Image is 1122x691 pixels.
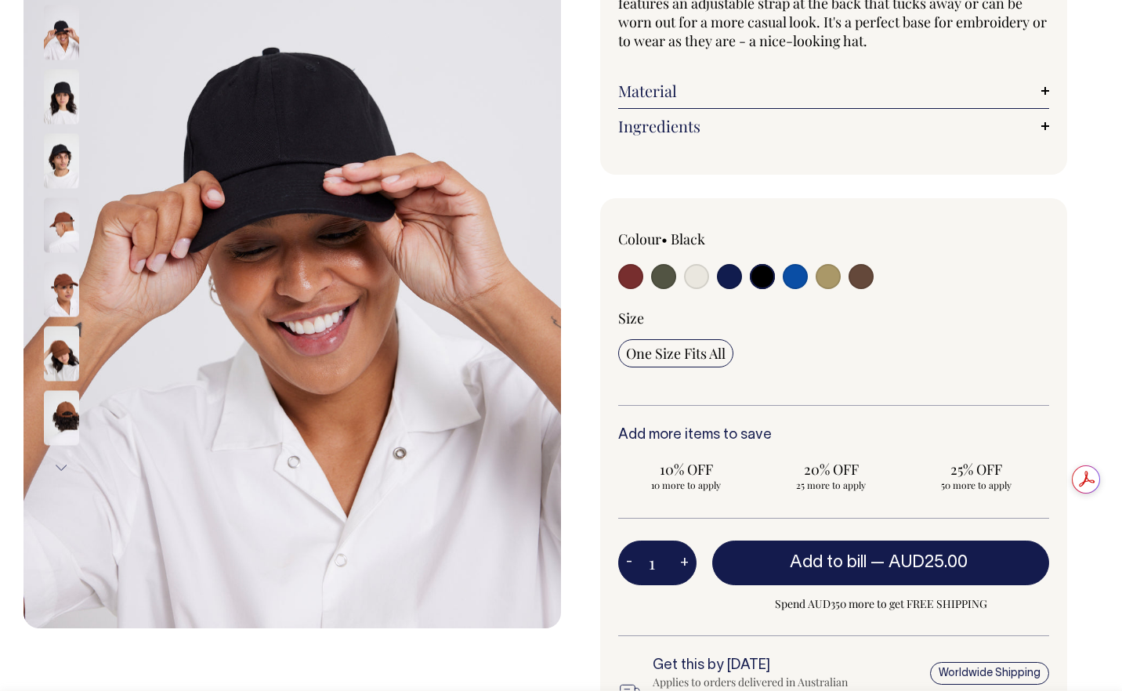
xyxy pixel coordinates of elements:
h6: Get this by [DATE] [653,658,853,674]
span: 10 more to apply [626,479,746,491]
span: One Size Fits All [626,344,726,363]
input: 10% OFF 10 more to apply [618,455,754,496]
img: chocolate [44,326,79,381]
span: 20% OFF [771,460,891,479]
div: Colour [618,230,791,248]
input: 25% OFF 50 more to apply [909,455,1044,496]
span: • [661,230,668,248]
button: + [672,548,697,579]
span: — [870,555,972,570]
span: Add to bill [790,555,867,570]
h6: Add more items to save [618,428,1049,443]
img: chocolate [44,262,79,317]
img: black [44,5,79,60]
img: chocolate [44,390,79,445]
input: One Size Fits All [618,339,733,367]
img: black [44,69,79,124]
span: AUD25.00 [889,555,968,570]
a: Material [618,81,1049,100]
div: Size [618,309,1049,327]
a: Ingredients [618,117,1049,136]
button: Next [49,450,73,485]
span: 25% OFF [917,460,1037,479]
label: Black [671,230,705,248]
span: 25 more to apply [771,479,891,491]
button: - [618,548,640,579]
img: chocolate [44,197,79,252]
input: 20% OFF 25 more to apply [763,455,899,496]
span: Spend AUD350 more to get FREE SHIPPING [712,595,1049,613]
span: 10% OFF [626,460,746,479]
span: 50 more to apply [917,479,1037,491]
img: black [44,133,79,188]
button: Add to bill —AUD25.00 [712,541,1049,584]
